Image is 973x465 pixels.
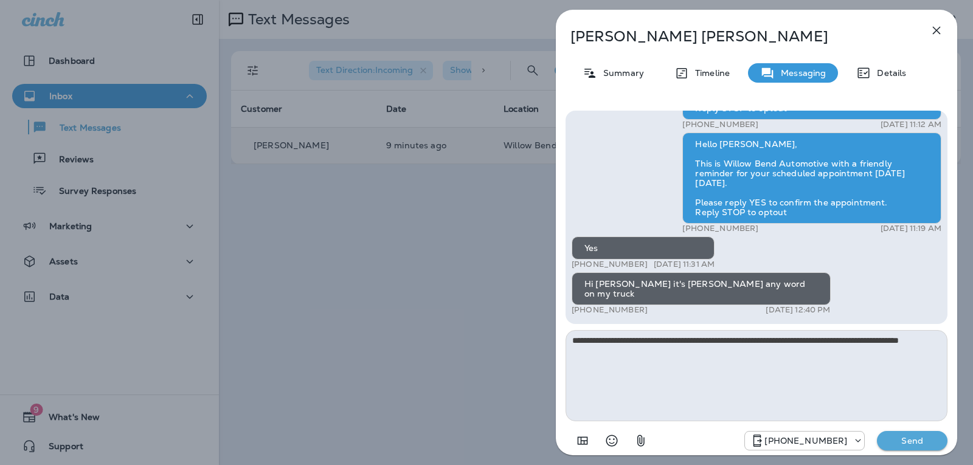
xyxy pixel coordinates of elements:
[570,28,902,45] p: [PERSON_NAME] [PERSON_NAME]
[766,305,830,315] p: [DATE] 12:40 PM
[682,224,758,233] p: [PHONE_NUMBER]
[572,260,648,269] p: [PHONE_NUMBER]
[682,133,941,224] div: Hello [PERSON_NAME], This is Willow Bend Automotive with a friendly reminder for your scheduled a...
[764,436,847,446] p: [PHONE_NUMBER]
[600,429,624,453] button: Select an emoji
[689,68,730,78] p: Timeline
[572,305,648,315] p: [PHONE_NUMBER]
[572,236,715,260] div: Yes
[682,120,758,129] p: [PHONE_NUMBER]
[775,68,826,78] p: Messaging
[877,431,947,450] button: Send
[654,260,715,269] p: [DATE] 11:31 AM
[570,429,595,453] button: Add in a premade template
[887,435,938,446] p: Send
[881,224,941,233] p: [DATE] 11:19 AM
[597,68,644,78] p: Summary
[881,120,941,129] p: [DATE] 11:12 AM
[572,272,831,305] div: Hi [PERSON_NAME] it's [PERSON_NAME] any word on my truck
[871,68,906,78] p: Details
[745,433,864,448] div: +1 (813) 497-4455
